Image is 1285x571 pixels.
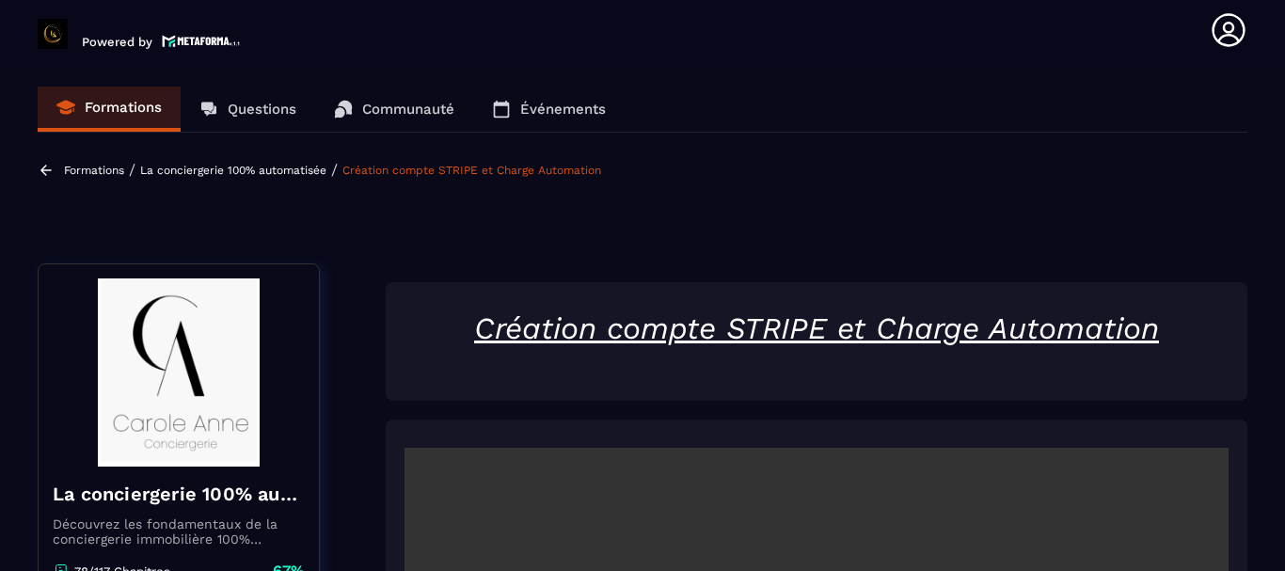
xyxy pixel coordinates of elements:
a: Formations [64,164,124,177]
u: Création compte STRIPE et Charge Automation [474,310,1159,346]
p: Événements [520,101,606,118]
a: Formations [38,87,181,132]
a: Communauté [315,87,473,132]
img: banner [53,278,305,467]
p: Découvrez les fondamentaux de la conciergerie immobilière 100% automatisée. Cette formation est c... [53,516,305,547]
p: Powered by [82,35,152,49]
img: logo [162,33,241,49]
img: logo-branding [38,19,68,49]
a: Questions [181,87,315,132]
span: / [129,161,135,179]
a: Événements [473,87,625,132]
p: Formations [85,99,162,116]
p: Questions [228,101,296,118]
span: / [331,161,338,179]
a: Création compte STRIPE et Charge Automation [342,164,601,177]
p: Communauté [362,101,454,118]
h4: La conciergerie 100% automatisée [53,481,305,507]
a: La conciergerie 100% automatisée [140,164,326,177]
